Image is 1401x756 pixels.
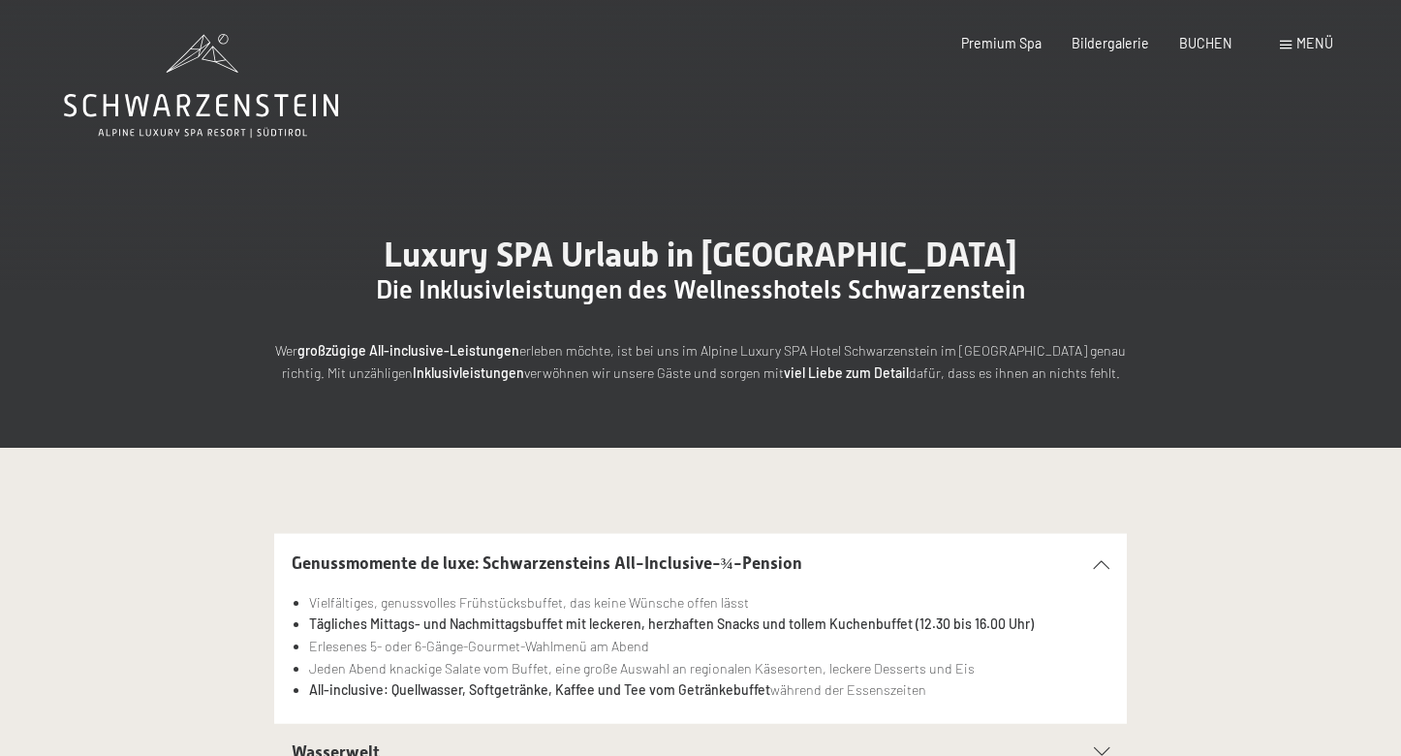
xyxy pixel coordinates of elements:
li: Vielfältiges, genussvolles Frühstücksbuffet, das keine Wünsche offen lässt [309,592,1110,614]
strong: Tägliches Mittags- und Nachmittagsbuffet mit leckeren, herzhaften Snacks und tollem Kuchenbuffet ... [309,615,1034,632]
a: BUCHEN [1179,35,1232,51]
strong: viel Liebe zum Detail [784,364,909,381]
strong: großzügige All-inclusive-Leistungen [297,342,519,359]
li: während der Essenszeiten [309,679,1110,702]
span: Genussmomente de luxe: Schwarzensteins All-Inclusive-¾-Pension [292,553,802,573]
strong: Inklusivleistungen [413,364,524,381]
span: Luxury SPA Urlaub in [GEOGRAPHIC_DATA] [384,235,1017,274]
p: Wer erleben möchte, ist bei uns im Alpine Luxury SPA Hotel Schwarzenstein im [GEOGRAPHIC_DATA] ge... [274,340,1127,384]
a: Premium Spa [961,35,1042,51]
span: Menü [1296,35,1333,51]
strong: All-inclusive: Quellwasser, Softgetränke, Kaffee und Tee vom Getränkebuffet [309,681,770,698]
li: Jeden Abend knackige Salate vom Buffet, eine große Auswahl an regionalen Käsesorten, leckere Dess... [309,658,1110,680]
a: Bildergalerie [1072,35,1149,51]
span: Die Inklusivleistungen des Wellnesshotels Schwarzenstein [376,275,1025,304]
li: Erlesenes 5- oder 6-Gänge-Gourmet-Wahlmenü am Abend [309,636,1110,658]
